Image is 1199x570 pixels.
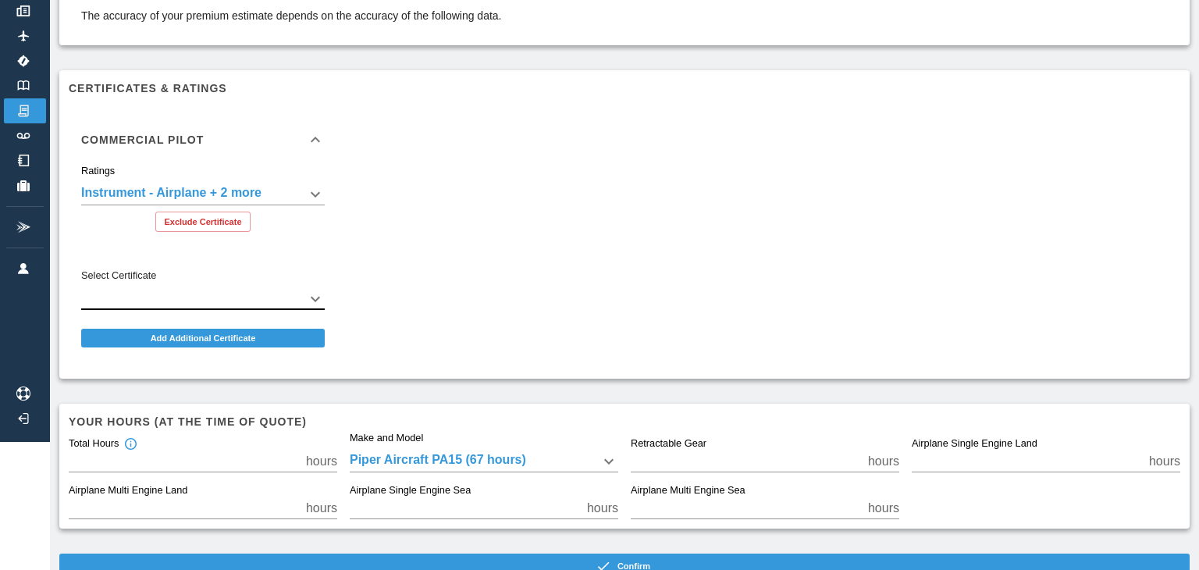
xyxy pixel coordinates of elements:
[69,437,137,451] div: Total Hours
[306,499,337,518] p: hours
[306,452,337,471] p: hours
[81,329,325,347] button: Add Additional Certificate
[69,484,187,498] label: Airplane Multi Engine Land
[69,165,337,244] div: Commercial Pilot
[631,437,706,451] label: Retractable Gear
[587,499,618,518] p: hours
[912,437,1037,451] label: Airplane Single Engine Land
[350,431,423,445] label: Make and Model
[868,499,899,518] p: hours
[81,8,502,23] p: The accuracy of your premium estimate depends on the accuracy of the following data.
[69,80,1180,97] h6: Certificates & Ratings
[350,451,618,472] div: Piper Aircraft PA15 (67 hours)
[631,484,745,498] label: Airplane Multi Engine Sea
[81,183,325,205] div: Instrument - Airplane + 2 more
[69,413,1180,430] h6: Your hours (at the time of quote)
[155,212,250,232] button: Exclude Certificate
[81,269,156,283] label: Select Certificate
[123,437,137,451] svg: Total hours in fixed-wing aircraft
[69,115,337,165] div: Commercial Pilot
[81,164,115,178] label: Ratings
[350,484,471,498] label: Airplane Single Engine Sea
[1149,452,1180,471] p: hours
[868,452,899,471] p: hours
[81,134,204,145] h6: Commercial Pilot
